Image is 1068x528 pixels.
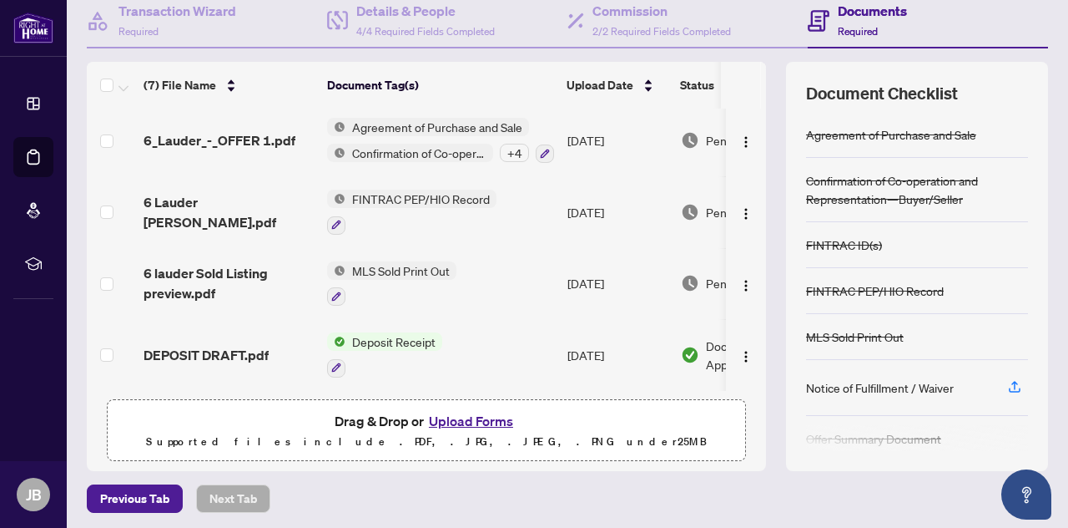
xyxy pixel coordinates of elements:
img: Document Status [681,203,699,221]
span: DEPOSIT DRAFT.pdf [144,345,269,365]
img: Logo [739,350,753,363]
span: Required [118,25,159,38]
div: FINTRAC ID(s) [806,236,882,254]
img: Document Status [681,346,699,364]
button: Logo [733,199,759,226]
span: 6_Lauder_-_OFFER 1.pdf [144,130,295,150]
p: Supported files include .PDF, .JPG, .JPEG, .PNG under 25 MB [118,432,735,452]
div: FINTRAC PEP/HIO Record [806,282,944,300]
img: Status Icon [327,333,345,351]
button: Next Tab [196,485,270,513]
img: Logo [739,135,753,149]
img: logo [13,13,53,43]
button: Status IconMLS Sold Print Out [327,261,456,307]
button: Status IconDeposit Receipt [327,333,442,378]
th: Status [673,62,815,109]
img: Logo [739,279,753,292]
img: Status Icon [327,144,345,162]
span: MLS Sold Print Out [345,261,456,280]
span: Pending Review [706,203,789,221]
span: (7) File Name [144,76,216,94]
span: Required [838,25,878,38]
th: Document Tag(s) [320,62,560,109]
th: (7) File Name [137,62,320,109]
span: Drag & Drop orUpload FormsSupported files include .PDF, .JPG, .JPEG, .PNG under25MB [108,400,745,462]
td: [DATE] [561,319,674,391]
span: 6 Lauder [PERSON_NAME].pdf [144,192,314,232]
button: Previous Tab [87,485,183,513]
span: Pending Review [706,131,789,150]
img: Document Status [681,274,699,292]
h4: Transaction Wizard [118,1,236,21]
div: Notice of Fulfillment / Waiver [806,378,954,397]
span: Previous Tab [100,485,169,512]
span: Status [680,76,714,94]
span: JB [26,483,42,506]
span: FINTRAC PEP/HIO Record [345,190,496,208]
div: Agreement of Purchase and Sale [806,125,976,144]
div: MLS Sold Print Out [806,327,904,346]
img: Logo [739,207,753,221]
span: Drag & Drop or [335,410,518,432]
button: Logo [733,342,759,368]
span: Deposit Receipt [345,333,442,351]
img: Status Icon [327,190,345,208]
button: Logo [733,127,759,154]
img: Status Icon [327,118,345,136]
span: Document Checklist [806,82,958,105]
td: [DATE] [561,248,674,320]
span: 4/4 Required Fields Completed [356,25,495,38]
td: [DATE] [561,104,674,176]
td: [DATE] [561,176,674,248]
button: Upload Forms [424,410,518,432]
button: Logo [733,270,759,297]
span: Confirmation of Co-operation and Representation—Buyer/Seller [345,144,493,162]
button: Status IconAgreement of Purchase and SaleStatus IconConfirmation of Co-operation and Representati... [327,118,554,163]
button: Status IconFINTRAC PEP/HIO Record [327,190,496,235]
img: Status Icon [327,261,345,280]
img: Document Status [681,131,699,150]
th: Upload Date [560,62,673,109]
span: Agreement of Purchase and Sale [345,118,529,136]
h4: Documents [838,1,907,21]
h4: Commission [592,1,731,21]
span: 2/2 Required Fields Completed [592,25,731,38]
div: + 4 [500,144,529,162]
h4: Details & People [356,1,495,21]
div: Confirmation of Co-operation and Representation—Buyer/Seller [806,171,1028,208]
span: Document Approved [706,337,809,373]
span: 6 lauder Sold Listing preview.pdf [144,263,314,303]
span: Pending Review [706,274,789,292]
button: Open asap [1001,470,1051,520]
span: Upload Date [567,76,633,94]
